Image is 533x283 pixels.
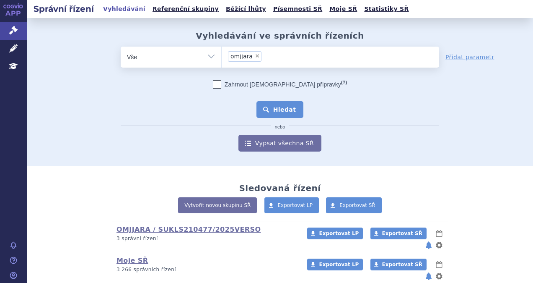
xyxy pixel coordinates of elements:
[278,202,313,208] span: Exportovat LP
[238,135,321,152] a: Vypsat všechna SŘ
[382,262,422,267] span: Exportovat SŘ
[370,228,427,239] a: Exportovat SŘ
[116,257,148,265] a: Moje SŘ
[435,240,443,250] button: nastavení
[116,266,296,273] p: 3 266 správních řízení
[178,197,257,213] a: Vytvořit novou skupinu SŘ
[256,101,304,118] button: Hledat
[362,3,411,15] a: Statistiky SŘ
[307,228,363,239] a: Exportovat LP
[150,3,221,15] a: Referenční skupiny
[264,51,299,61] input: omjjara
[271,125,290,130] i: nebo
[435,259,443,270] button: lhůty
[319,262,359,267] span: Exportovat LP
[370,259,427,270] a: Exportovat SŘ
[435,271,443,281] button: nastavení
[327,3,360,15] a: Moje SŘ
[307,259,363,270] a: Exportovat LP
[255,53,260,58] span: ×
[239,183,321,193] h2: Sledovaná řízení
[213,80,347,89] label: Zahrnout [DEMOGRAPHIC_DATA] přípravky
[341,80,347,85] abbr: (?)
[264,197,319,213] a: Exportovat LP
[116,225,261,233] a: OMJJARA / SUKLS210477/2025VERSO
[382,231,422,236] span: Exportovat SŘ
[230,53,253,59] span: omjjara
[319,231,359,236] span: Exportovat LP
[339,202,375,208] span: Exportovat SŘ
[101,3,148,15] a: Vyhledávání
[196,31,364,41] h2: Vyhledávání ve správních řízeních
[116,235,296,242] p: 3 správní řízení
[445,53,494,61] a: Přidat parametr
[223,3,269,15] a: Běžící lhůty
[424,240,433,250] button: notifikace
[326,197,382,213] a: Exportovat SŘ
[424,271,433,281] button: notifikace
[435,228,443,238] button: lhůty
[271,3,325,15] a: Písemnosti SŘ
[27,3,101,15] h2: Správní řízení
